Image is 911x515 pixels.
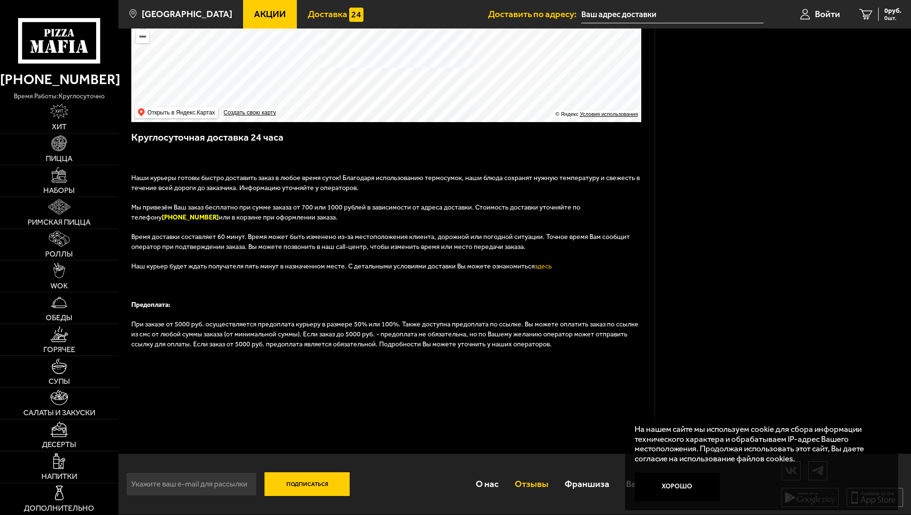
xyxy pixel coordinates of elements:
span: Время доставки составляет 60 минут. Время может быть изменено из-за местоположения клиента, дорож... [131,233,630,251]
ymaps: © Яндекс [556,111,578,117]
span: Пицца [46,155,72,162]
a: Отзывы [507,468,557,499]
a: Франшиза [557,468,617,499]
a: Условия использования [580,111,638,117]
button: Подписаться [264,472,350,496]
span: Римская пицца [28,219,90,226]
b: Предоплата: [131,301,170,309]
span: Обеды [46,314,72,322]
ymaps: Открыть в Яндекс.Картах [147,107,215,118]
input: Укажите ваш e-mail для рассылки [126,472,257,496]
a: О нас [467,468,506,499]
span: Горячее [43,346,75,353]
ymaps: Открыть в Яндекс.Картах [135,107,218,118]
span: Напитки [41,473,77,480]
span: Салаты и закуски [23,409,95,417]
span: Доставить по адресу: [488,10,581,19]
a: Создать свою карту [222,109,278,116]
span: Хит [52,123,67,131]
span: Супы [49,378,70,385]
span: Акции [254,10,286,19]
span: Доставка [308,10,347,19]
span: При заказе от 5000 руб. осуществляется предоплата курьеру в размере 50% или 100%. Также доступна ... [131,320,638,348]
span: Мы привезём Ваш заказ бесплатно при сумме заказа от 700 или 1000 рублей в зависимости от адреса д... [131,203,580,221]
span: Войти [815,10,840,19]
input: Ваш адрес доставки [581,6,764,23]
span: Роллы [45,250,73,258]
span: Дополнительно [24,505,94,512]
span: Наши курьеры готовы быстро доставить заказ в любое время суток! Благодаря использованию термосумо... [131,174,640,192]
button: Хорошо [635,473,720,501]
span: [GEOGRAPHIC_DATA] [142,10,232,19]
span: WOK [50,282,68,290]
span: Наборы [43,187,75,194]
img: 15daf4d41897b9f0e9f617042186c801.svg [349,8,363,22]
a: здесь [535,262,552,270]
h3: Круглосуточная доставка 24 часа [131,131,642,154]
b: [PHONE_NUMBER] [162,213,219,221]
p: На нашем сайте мы используем cookie для сбора информации технического характера и обрабатываем IP... [635,424,883,464]
span: 0 шт. [884,15,901,21]
span: Десерты [42,441,76,448]
span: Наш курьер будет ждать получателя пять минут в назначенном месте. С детальными условиями доставки... [131,262,553,270]
a: Вакансии [618,468,674,499]
span: 0 руб. [884,8,901,14]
